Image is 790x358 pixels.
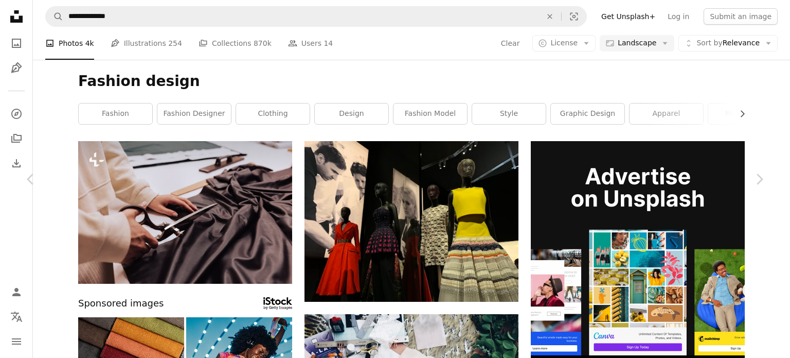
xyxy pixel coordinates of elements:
[6,282,27,302] a: Log in / Sign up
[6,33,27,54] a: Photos
[728,130,790,229] a: Next
[708,104,782,124] a: mannequin
[538,7,561,26] button: Clear
[704,8,778,25] button: Submit an image
[678,35,778,52] button: Sort byRelevance
[661,8,695,25] a: Log in
[6,104,27,124] a: Explore
[78,208,292,217] a: a person cutting fabric with a pair of scissors
[562,7,586,26] button: Visual search
[304,141,518,302] img: women's red coat
[532,35,596,52] button: License
[168,38,182,49] span: 254
[472,104,546,124] a: style
[6,58,27,78] a: Illustrations
[315,104,388,124] a: design
[324,38,333,49] span: 14
[157,104,231,124] a: fashion designer
[393,104,467,124] a: fashion model
[304,216,518,226] a: women's red coat
[46,7,63,26] button: Search Unsplash
[199,27,272,60] a: Collections 870k
[288,27,333,60] a: Users 14
[78,72,745,91] h1: Fashion design
[111,27,182,60] a: Illustrations 254
[551,104,624,124] a: graphic design
[254,38,272,49] span: 870k
[531,141,745,355] img: file-1636576776643-80d394b7be57image
[618,38,656,48] span: Landscape
[6,331,27,352] button: Menu
[500,35,520,52] button: Clear
[6,128,27,149] a: Collections
[236,104,310,124] a: clothing
[630,104,703,124] a: apparel
[550,39,578,47] span: License
[6,306,27,327] button: Language
[595,8,661,25] a: Get Unsplash+
[600,35,674,52] button: Landscape
[696,39,722,47] span: Sort by
[733,104,745,124] button: scroll list to the right
[79,104,152,124] a: fashion
[78,141,292,284] img: a person cutting fabric with a pair of scissors
[78,296,164,311] span: Sponsored images
[45,6,587,27] form: Find visuals sitewide
[696,38,760,48] span: Relevance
